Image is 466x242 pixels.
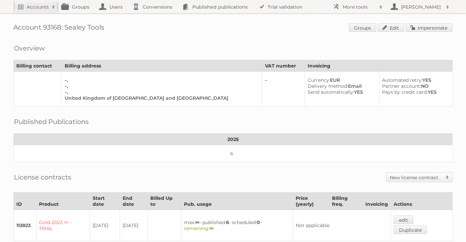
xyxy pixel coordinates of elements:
[308,83,348,89] span: Delivery method:
[148,192,181,210] th: Billed Up to
[14,43,45,53] h2: Overview
[62,60,262,72] th: Billing address
[65,89,257,95] div: –,
[382,89,428,95] span: Pays by credit card:
[120,192,148,210] th: End date
[14,172,71,182] h2: License contracts
[262,60,305,72] th: VAT number
[293,210,391,241] td: Not applicable.
[14,210,36,241] td: 113823
[14,117,89,127] h2: Published Publications
[382,77,447,83] div: YES
[349,23,376,32] a: Groups
[195,219,199,225] strong: ∞
[120,210,148,241] td: [DATE]
[378,23,404,32] a: Edit
[308,83,374,89] div: Email
[329,192,363,210] th: Billing freq.
[14,134,453,145] th: 2025
[382,89,447,95] div: YES
[343,4,376,10] h2: More tools
[399,4,443,10] h2: [PERSON_NAME]
[262,72,305,107] td: –
[391,192,453,210] th: Actions
[13,23,453,33] h1: Account 93168: Sealey Tools
[293,192,329,210] th: Price (yearly)
[14,60,62,72] th: Billing contact
[14,192,36,210] th: ID
[65,77,257,83] div: –,
[442,173,452,182] span: Toggle
[209,225,214,231] strong: ∞
[90,210,120,241] td: [DATE]
[181,192,293,210] th: Pub. usage
[406,23,453,32] a: Impersonate
[382,83,421,89] span: Partner account:
[14,145,453,162] td: 6
[36,210,90,241] td: Gold-2023 ∞ - TRIAL
[226,219,229,225] strong: 6
[184,225,214,231] span: remaining:
[394,225,427,234] a: Duplicate
[36,192,90,210] th: Product
[27,4,49,10] h2: Accounts
[257,219,260,225] strong: 0
[308,89,374,95] div: YES
[363,192,391,210] th: Invoicing
[394,215,413,224] a: edit
[65,83,257,89] div: –,
[308,89,354,95] span: Send automatically:
[308,77,374,83] div: EUR
[65,95,257,101] div: United Kingdom of [GEOGRAPHIC_DATA] and [GEOGRAPHIC_DATA]
[308,77,330,83] span: Currency:
[305,60,453,72] th: Invoicing
[382,83,447,89] div: NO
[386,173,452,182] a: New license contract
[90,192,120,210] th: Start date
[390,174,442,181] h2: New license contract
[181,210,293,241] td: max: - published: - scheduled: -
[382,77,422,83] span: Automated retry:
